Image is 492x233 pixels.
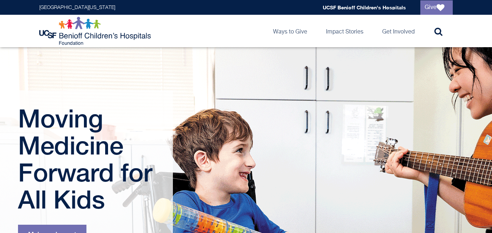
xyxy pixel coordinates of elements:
[39,17,153,45] img: Logo for UCSF Benioff Children's Hospitals Foundation
[39,5,115,10] a: [GEOGRAPHIC_DATA][US_STATE]
[420,0,453,15] a: Give
[376,15,420,47] a: Get Involved
[323,4,406,10] a: UCSF Benioff Children's Hospitals
[18,105,157,213] h1: Moving Medicine Forward for All Kids
[320,15,369,47] a: Impact Stories
[267,15,313,47] a: Ways to Give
